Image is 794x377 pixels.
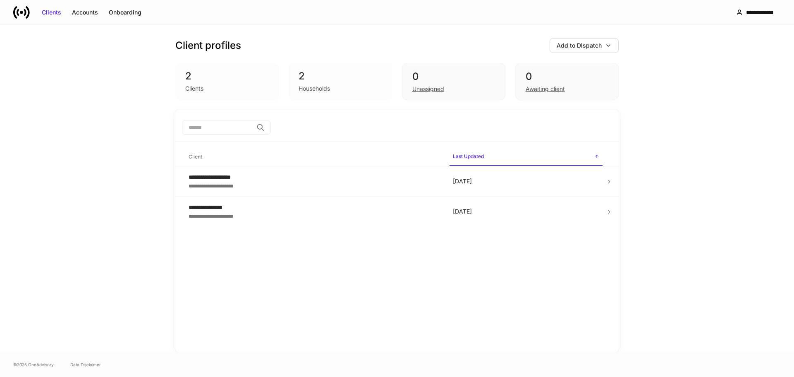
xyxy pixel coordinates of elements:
[175,39,241,52] h3: Client profiles
[103,6,147,19] button: Onboarding
[453,152,484,160] h6: Last Updated
[185,84,203,93] div: Clients
[185,149,443,166] span: Client
[526,70,608,83] div: 0
[42,8,61,17] div: Clients
[412,70,495,83] div: 0
[550,38,619,53] button: Add to Dispatch
[299,84,330,93] div: Households
[13,361,54,368] span: © 2025 OneAdvisory
[67,6,103,19] button: Accounts
[453,177,599,185] p: [DATE]
[109,8,141,17] div: Onboarding
[70,361,101,368] a: Data Disclaimer
[36,6,67,19] button: Clients
[515,63,619,100] div: 0Awaiting client
[72,8,98,17] div: Accounts
[189,153,202,161] h6: Client
[185,70,269,83] div: 2
[450,148,603,166] span: Last Updated
[557,41,602,50] div: Add to Dispatch
[526,85,565,93] div: Awaiting client
[453,207,599,216] p: [DATE]
[412,85,444,93] div: Unassigned
[299,70,382,83] div: 2
[402,63,505,100] div: 0Unassigned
